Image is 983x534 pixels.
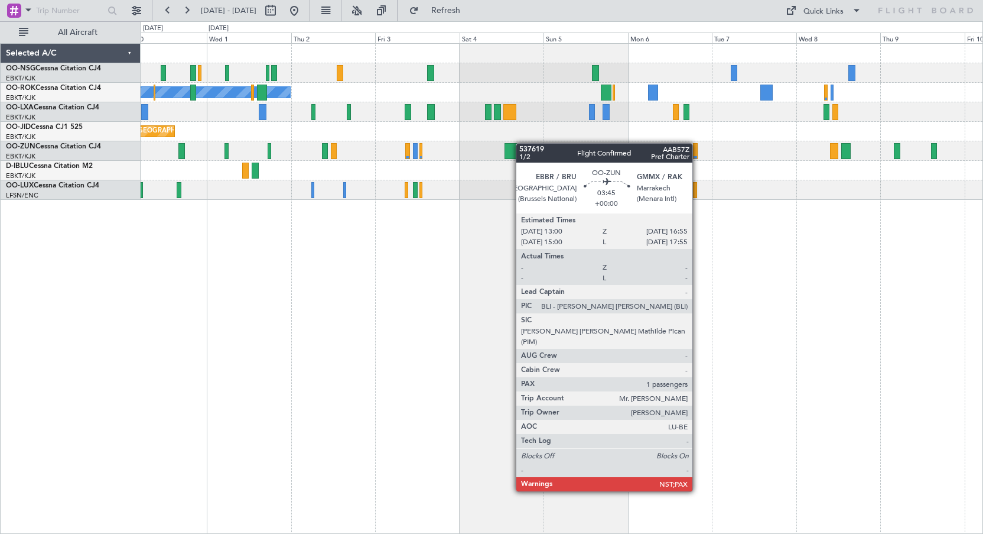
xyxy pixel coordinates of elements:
[6,163,93,170] a: D-IBLUCessna Citation M2
[6,182,34,189] span: OO-LUX
[6,104,99,111] a: OO-LXACessna Citation CJ4
[460,33,544,43] div: Sat 4
[6,65,101,72] a: OO-NSGCessna Citation CJ4
[291,33,376,43] div: Thu 2
[712,33,796,43] div: Tue 7
[375,33,460,43] div: Fri 3
[6,85,101,92] a: OO-ROKCessna Citation CJ4
[6,171,35,180] a: EBKT/KJK
[13,23,128,42] button: All Aircraft
[6,132,35,141] a: EBKT/KJK
[421,7,471,15] span: Refresh
[6,182,99,189] a: OO-LUXCessna Citation CJ4
[6,143,35,150] span: OO-ZUN
[36,2,104,20] input: Trip Number
[6,93,35,102] a: EBKT/KJK
[6,85,35,92] span: OO-ROK
[31,28,125,37] span: All Aircraft
[6,74,35,83] a: EBKT/KJK
[6,113,35,122] a: EBKT/KJK
[403,1,474,20] button: Refresh
[796,33,881,43] div: Wed 8
[6,163,29,170] span: D-IBLU
[780,1,867,20] button: Quick Links
[6,124,83,131] a: OO-JIDCessna CJ1 525
[6,143,101,150] a: OO-ZUNCessna Citation CJ4
[122,33,207,43] div: Tue 30
[143,24,163,34] div: [DATE]
[201,5,256,16] span: [DATE] - [DATE]
[803,6,844,18] div: Quick Links
[207,33,291,43] div: Wed 1
[543,33,628,43] div: Sun 5
[6,65,35,72] span: OO-NSG
[6,104,34,111] span: OO-LXA
[209,24,229,34] div: [DATE]
[880,33,965,43] div: Thu 9
[6,191,38,200] a: LFSN/ENC
[6,152,35,161] a: EBKT/KJK
[6,124,31,131] span: OO-JID
[628,33,712,43] div: Mon 6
